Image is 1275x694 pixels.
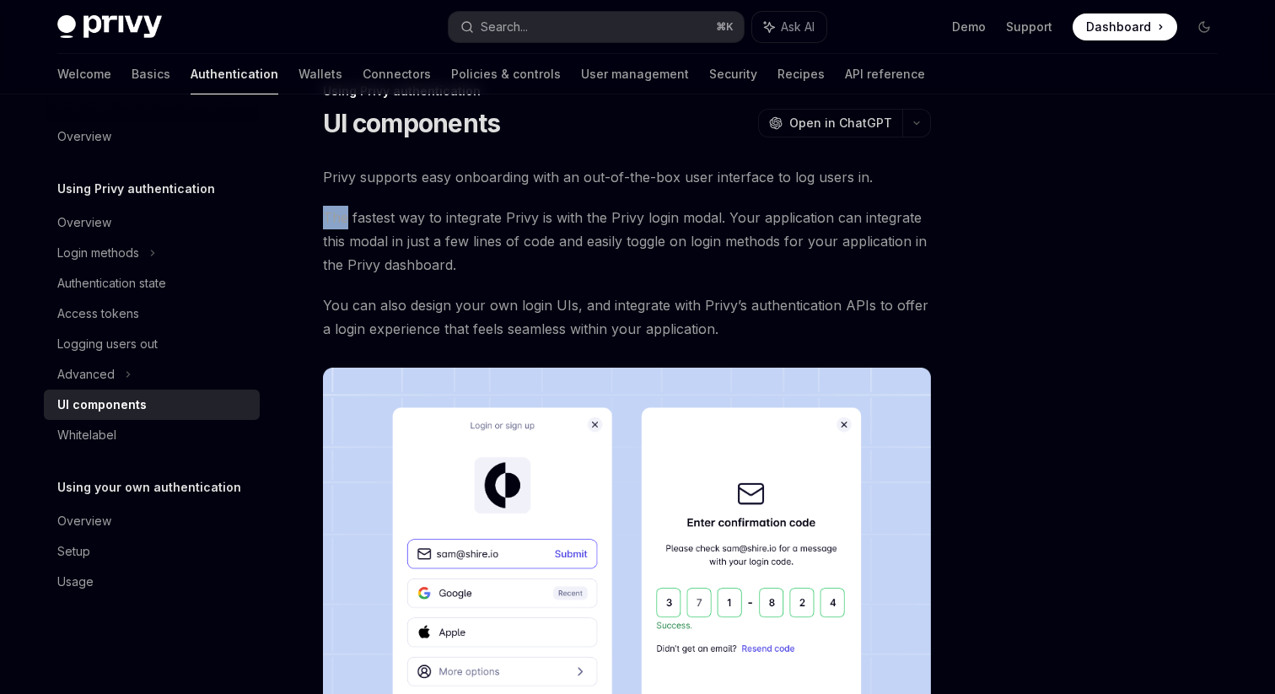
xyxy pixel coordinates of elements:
[44,567,260,597] a: Usage
[57,425,116,445] div: Whitelabel
[44,329,260,359] a: Logging users out
[716,20,734,34] span: ⌘ K
[57,395,147,415] div: UI components
[57,126,111,147] div: Overview
[57,54,111,94] a: Welcome
[758,109,902,137] button: Open in ChatGPT
[781,19,815,35] span: Ask AI
[323,293,931,341] span: You can also design your own login UIs, and integrate with Privy’s authentication APIs to offer a...
[57,304,139,324] div: Access tokens
[44,420,260,450] a: Whitelabel
[57,477,241,498] h5: Using your own authentication
[191,54,278,94] a: Authentication
[44,506,260,536] a: Overview
[44,390,260,420] a: UI components
[57,334,158,354] div: Logging users out
[709,54,757,94] a: Security
[752,12,826,42] button: Ask AI
[44,121,260,152] a: Overview
[57,364,115,385] div: Advanced
[57,511,111,531] div: Overview
[57,541,90,562] div: Setup
[451,54,561,94] a: Policies & controls
[57,15,162,39] img: dark logo
[57,243,139,263] div: Login methods
[1073,13,1177,40] a: Dashboard
[323,165,931,189] span: Privy supports easy onboarding with an out-of-the-box user interface to log users in.
[581,54,689,94] a: User management
[845,54,925,94] a: API reference
[323,108,500,138] h1: UI components
[363,54,431,94] a: Connectors
[44,268,260,299] a: Authentication state
[57,179,215,199] h5: Using Privy authentication
[44,536,260,567] a: Setup
[952,19,986,35] a: Demo
[1006,19,1052,35] a: Support
[449,12,744,42] button: Search...⌘K
[789,115,892,132] span: Open in ChatGPT
[481,17,528,37] div: Search...
[132,54,170,94] a: Basics
[323,206,931,277] span: The fastest way to integrate Privy is with the Privy login modal. Your application can integrate ...
[1086,19,1151,35] span: Dashboard
[44,207,260,238] a: Overview
[777,54,825,94] a: Recipes
[57,273,166,293] div: Authentication state
[57,572,94,592] div: Usage
[1191,13,1218,40] button: Toggle dark mode
[57,213,111,233] div: Overview
[299,54,342,94] a: Wallets
[44,299,260,329] a: Access tokens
